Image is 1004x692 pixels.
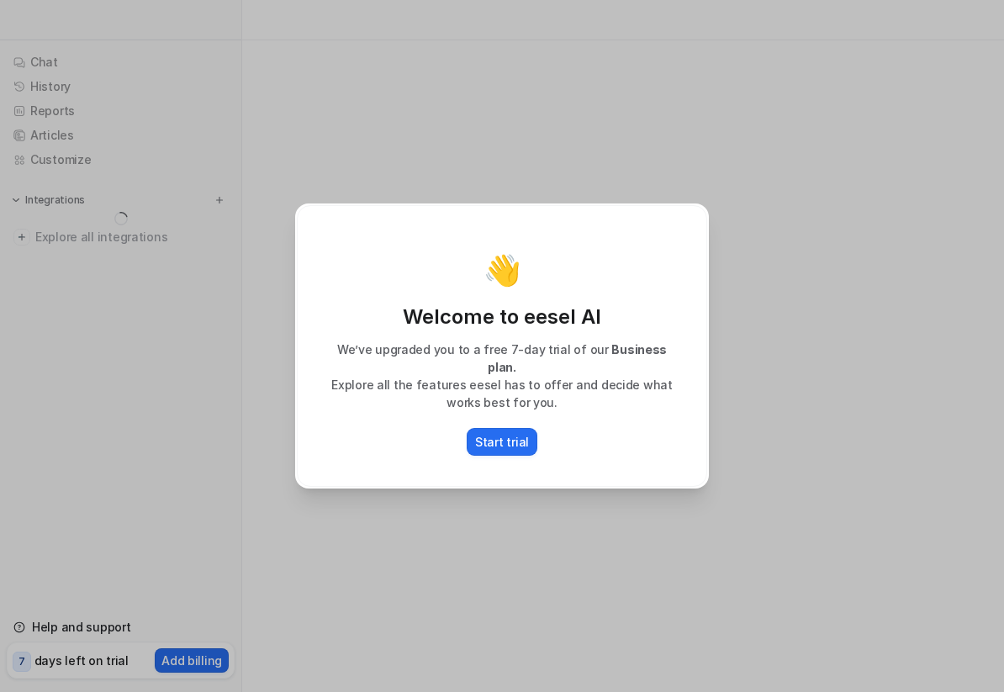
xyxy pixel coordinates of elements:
[484,253,521,287] p: 👋
[314,304,690,330] p: Welcome to eesel AI
[475,433,529,451] p: Start trial
[314,376,690,411] p: Explore all the features eesel has to offer and decide what works best for you.
[314,341,690,376] p: We’ve upgraded you to a free 7-day trial of our
[467,428,537,456] button: Start trial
